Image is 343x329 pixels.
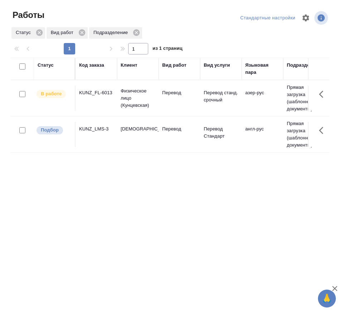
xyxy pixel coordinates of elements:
[297,9,314,27] span: Настроить таблицу
[318,290,336,307] button: 🙏
[11,27,45,39] div: Статус
[79,89,113,96] div: KUNZ_FL-6013
[41,127,59,134] p: Подбор
[89,27,142,39] div: Подразделение
[16,29,33,36] p: Статус
[315,86,332,103] button: Здесь прячутся важные кнопки
[242,86,283,111] td: азер-рус
[93,29,130,36] p: Подразделение
[162,89,197,96] p: Перевод
[204,125,238,140] p: Перевод Стандарт
[36,89,71,99] div: Исполнитель выполняет работу
[121,125,155,133] p: [DEMOGRAPHIC_DATA]
[287,62,324,69] div: Подразделение
[162,62,187,69] div: Вид работ
[79,62,104,69] div: Код заказа
[238,13,297,24] div: split button
[121,62,137,69] div: Клиент
[47,27,88,39] div: Вид работ
[283,116,325,152] td: Прямая загрузка (шаблонные документы)
[245,62,280,76] div: Языковая пара
[204,89,238,104] p: Перевод станд. срочный
[38,62,54,69] div: Статус
[79,125,113,133] div: KUNZ_LMS-3
[321,291,333,306] span: 🙏
[51,29,76,36] p: Вид работ
[242,122,283,147] td: англ-рус
[314,11,329,25] span: Посмотреть информацию
[283,80,325,116] td: Прямая загрузка (шаблонные документы)
[162,125,197,133] p: Перевод
[121,87,155,109] p: Физическое лицо (Кунцевская)
[36,125,71,135] div: Можно подбирать исполнителей
[204,62,230,69] div: Вид услуги
[41,90,62,97] p: В работе
[153,44,183,54] span: из 1 страниц
[11,9,44,21] span: Работы
[315,122,332,139] button: Здесь прячутся важные кнопки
